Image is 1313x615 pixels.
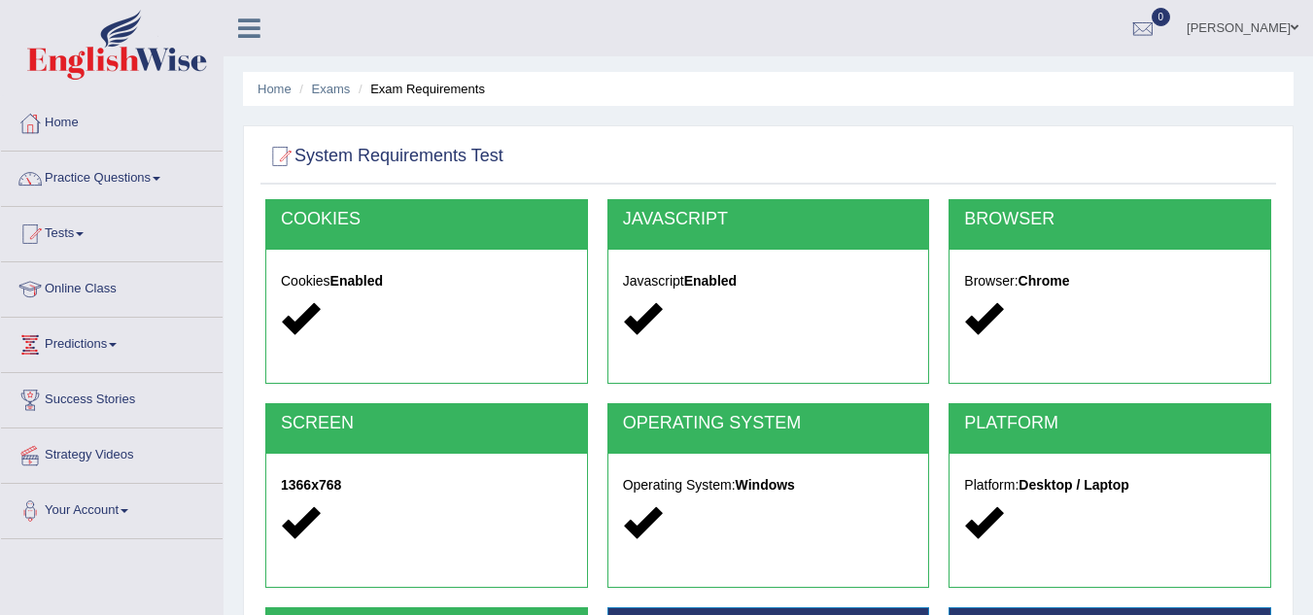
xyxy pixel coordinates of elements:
[1,428,223,477] a: Strategy Videos
[281,210,572,229] h2: COOKIES
[964,274,1256,289] h5: Browser:
[281,477,341,493] strong: 1366x768
[964,210,1256,229] h2: BROWSER
[623,210,915,229] h2: JAVASCRIPT
[330,273,383,289] strong: Enabled
[736,477,795,493] strong: Windows
[1,484,223,532] a: Your Account
[623,414,915,433] h2: OPERATING SYSTEM
[1,152,223,200] a: Practice Questions
[964,478,1256,493] h5: Platform:
[684,273,737,289] strong: Enabled
[1,96,223,145] a: Home
[281,414,572,433] h2: SCREEN
[265,142,503,171] h2: System Requirements Test
[281,274,572,289] h5: Cookies
[1,373,223,422] a: Success Stories
[1,262,223,311] a: Online Class
[1019,477,1129,493] strong: Desktop / Laptop
[1019,273,1070,289] strong: Chrome
[354,80,485,98] li: Exam Requirements
[312,82,351,96] a: Exams
[623,478,915,493] h5: Operating System:
[1152,8,1171,26] span: 0
[623,274,915,289] h5: Javascript
[1,318,223,366] a: Predictions
[258,82,292,96] a: Home
[964,414,1256,433] h2: PLATFORM
[1,207,223,256] a: Tests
